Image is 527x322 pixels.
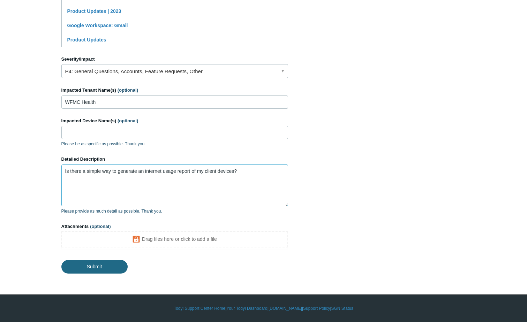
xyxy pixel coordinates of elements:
[61,156,288,163] label: Detailed Description
[303,305,330,312] a: Support Policy
[67,8,121,14] a: Product Updates | 2023
[118,118,138,123] span: (optional)
[269,305,302,312] a: [DOMAIN_NAME]
[67,23,128,28] a: Google Workspace: Gmail
[61,260,128,273] input: Submit
[61,208,288,214] p: Please provide as much detail as possible. Thank you.
[90,224,111,229] span: (optional)
[61,64,288,78] a: P4: General Questions, Accounts, Feature Requests, Other
[226,305,267,312] a: Your Todyl Dashboard
[61,141,288,147] p: Please be as specific as possible. Thank you.
[331,305,353,312] a: SGN Status
[67,37,106,43] a: Product Updates
[61,56,288,63] label: Severity/Impact
[174,305,225,312] a: Todyl Support Center Home
[61,223,288,230] label: Attachments
[61,87,288,94] label: Impacted Tenant Name(s)
[61,117,288,124] label: Impacted Device Name(s)
[61,305,466,312] div: | | | |
[118,87,138,93] span: (optional)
